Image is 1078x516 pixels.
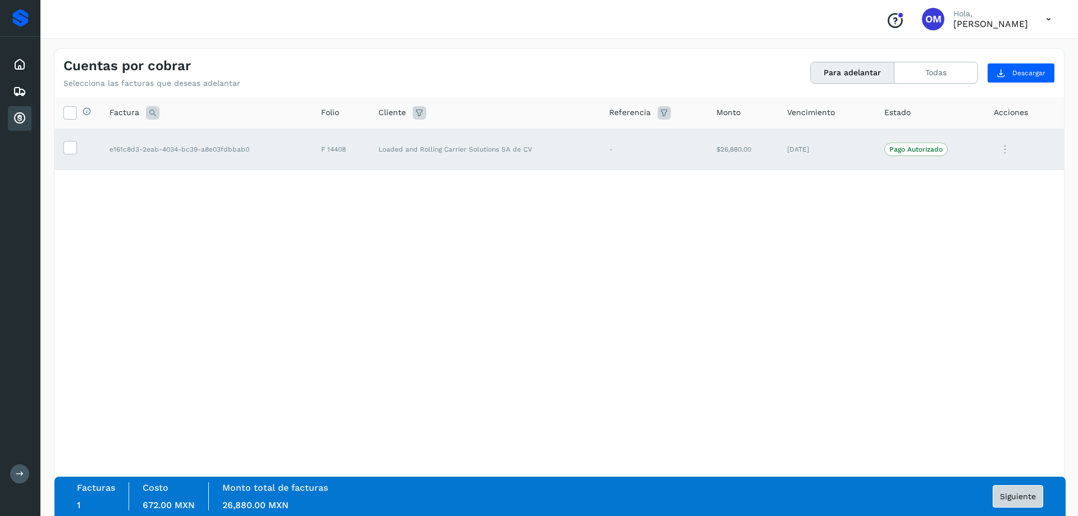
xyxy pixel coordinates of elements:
[8,52,31,77] div: Inicio
[787,107,835,118] span: Vencimiento
[716,107,741,118] span: Monto
[63,79,240,88] p: Selecciona las facturas que deseas adelantar
[609,107,651,118] span: Referencia
[222,482,328,493] label: Monto total de facturas
[953,19,1028,29] p: OZIEL MATA MURO
[889,145,943,153] p: Pago Autorizado
[77,500,80,510] span: 1
[378,107,406,118] span: Cliente
[143,482,168,493] label: Costo
[1012,68,1045,78] span: Descargar
[143,500,195,510] span: 672.00 MXN
[994,107,1028,118] span: Acciones
[1000,492,1036,500] span: Siguiente
[369,129,600,170] td: Loaded and Rolling Carrier Solutions SA de CV
[600,129,707,170] td: -
[8,106,31,131] div: Cuentas por cobrar
[312,129,369,170] td: F 14408
[707,129,778,170] td: $26,880.00
[987,63,1055,83] button: Descargar
[884,107,911,118] span: Estado
[321,107,339,118] span: Folio
[109,107,139,118] span: Factura
[222,500,289,510] span: 26,880.00 MXN
[77,482,115,493] label: Facturas
[953,9,1028,19] p: Hola,
[811,62,894,83] button: Para adelantar
[894,62,977,83] button: Todas
[63,58,191,74] h4: Cuentas por cobrar
[993,485,1043,508] button: Siguiente
[8,79,31,104] div: Embarques
[101,129,312,170] td: e161c8d3-2eab-4034-bc39-a8e03fdbbab0
[778,129,875,170] td: [DATE]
